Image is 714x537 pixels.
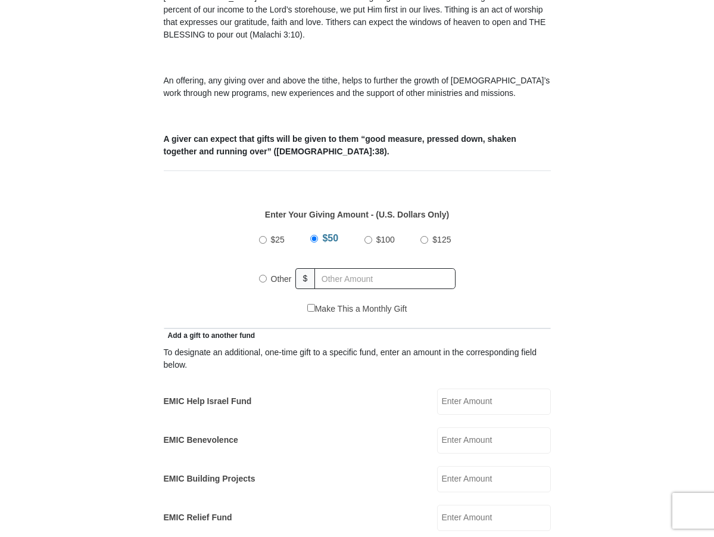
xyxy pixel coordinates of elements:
input: Enter Amount [437,427,551,454]
span: $25 [271,235,285,244]
span: $125 [432,235,451,244]
span: $50 [322,233,338,243]
label: EMIC Building Projects [164,473,255,485]
label: EMIC Help Israel Fund [164,395,252,408]
div: To designate an additional, one-time gift to a specific fund, enter an amount in the correspondin... [164,346,551,371]
span: Add a gift to another fund [164,331,255,340]
span: Other [271,274,292,284]
input: Enter Amount [437,466,551,492]
input: Other Amount [314,268,455,289]
input: Enter Amount [437,389,551,415]
input: Enter Amount [437,505,551,531]
label: EMIC Benevolence [164,434,238,446]
label: Make This a Monthly Gift [307,303,407,315]
strong: Enter Your Giving Amount - (U.S. Dollars Only) [265,210,449,219]
span: $ [295,268,316,289]
span: $100 [376,235,395,244]
p: An offering, any giving over and above the tithe, helps to further the growth of [DEMOGRAPHIC_DAT... [164,75,551,100]
label: EMIC Relief Fund [164,511,232,524]
input: Make This a Monthly Gift [307,304,315,312]
b: A giver can expect that gifts will be given to them “good measure, pressed down, shaken together ... [164,134,516,156]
